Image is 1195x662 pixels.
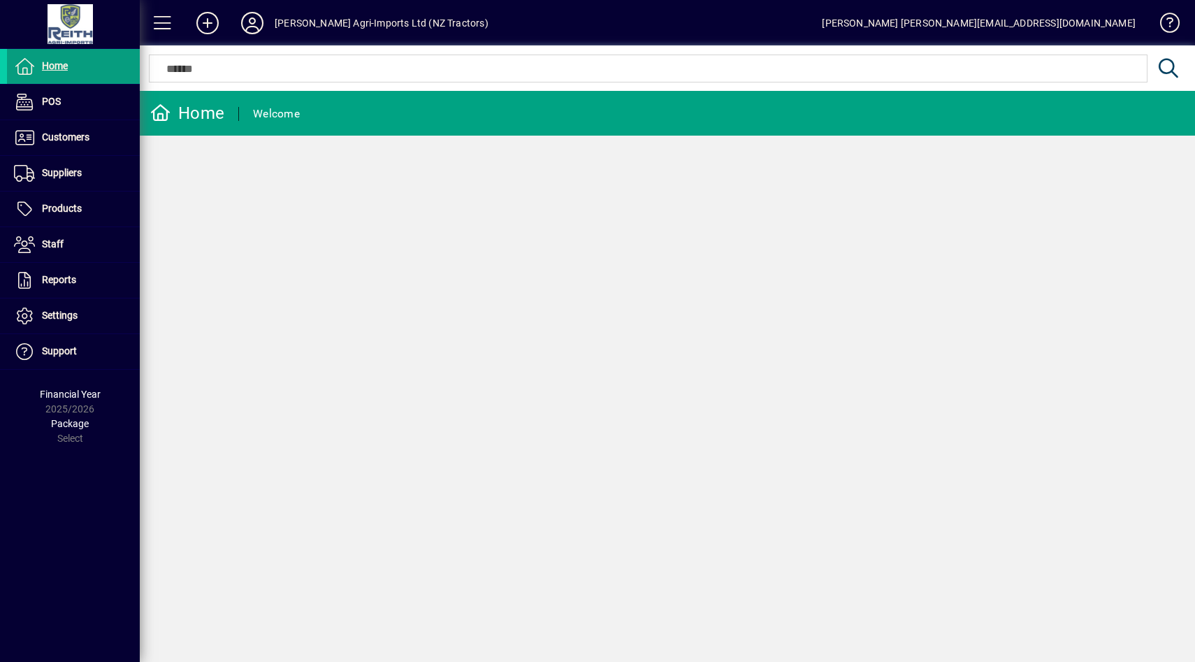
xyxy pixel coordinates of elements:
[40,389,101,400] span: Financial Year
[42,167,82,178] span: Suppliers
[185,10,230,36] button: Add
[42,238,64,250] span: Staff
[7,334,140,369] a: Support
[42,310,78,321] span: Settings
[253,103,300,125] div: Welcome
[1150,3,1178,48] a: Knowledge Base
[7,120,140,155] a: Customers
[7,298,140,333] a: Settings
[42,131,89,143] span: Customers
[42,345,77,357] span: Support
[7,85,140,120] a: POS
[42,203,82,214] span: Products
[822,12,1136,34] div: [PERSON_NAME] [PERSON_NAME][EMAIL_ADDRESS][DOMAIN_NAME]
[42,274,76,285] span: Reports
[150,102,224,124] div: Home
[51,418,89,429] span: Package
[7,192,140,226] a: Products
[7,263,140,298] a: Reports
[230,10,275,36] button: Profile
[7,156,140,191] a: Suppliers
[42,96,61,107] span: POS
[7,227,140,262] a: Staff
[42,60,68,71] span: Home
[275,12,488,34] div: [PERSON_NAME] Agri-Imports Ltd (NZ Tractors)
